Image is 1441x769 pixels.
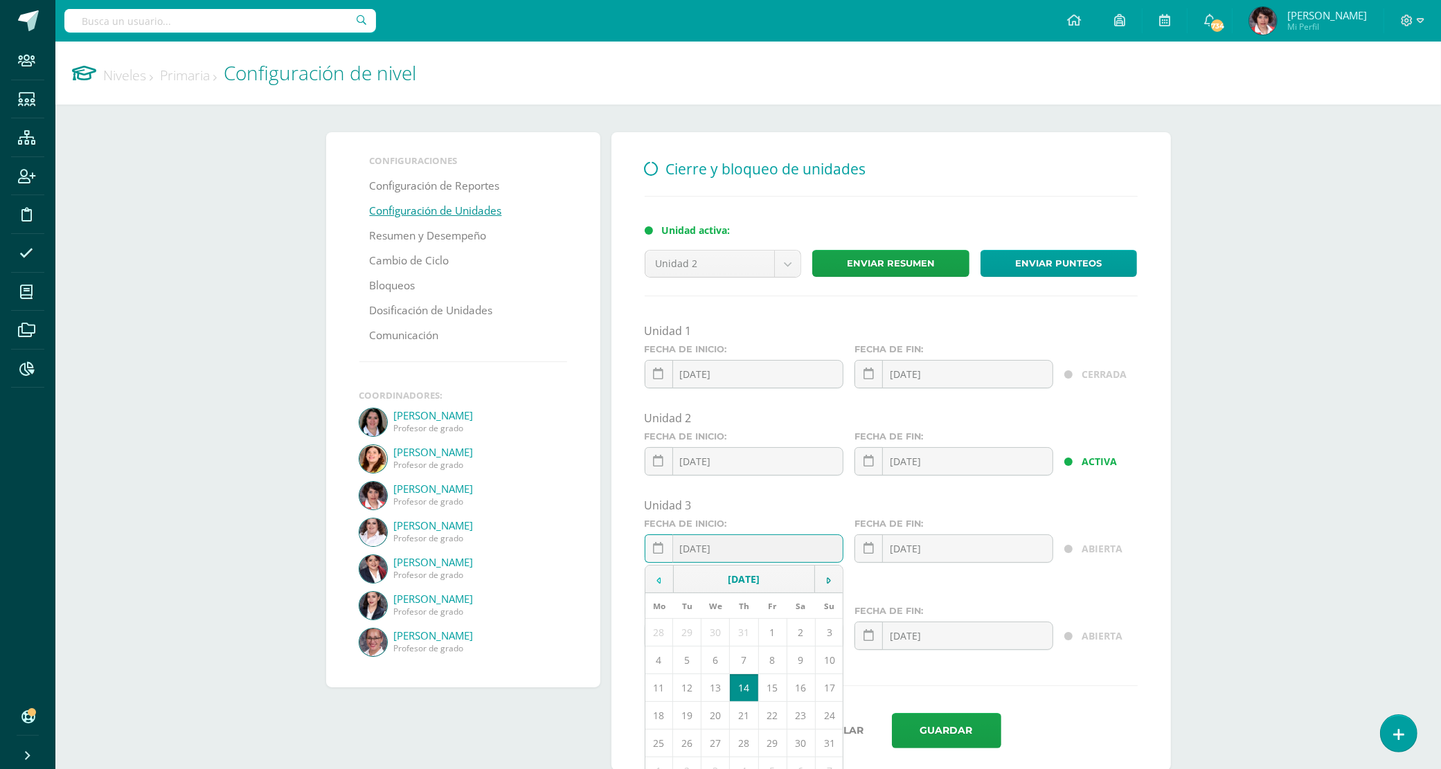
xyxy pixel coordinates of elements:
[645,702,673,730] td: 18
[815,674,843,702] td: 17
[645,593,673,619] th: Mo
[645,585,1138,600] div: Unidad 4
[787,619,815,646] td: 2
[1082,622,1137,650] div: ABIERTA
[645,323,1138,338] div: Unidad 1
[758,674,787,702] td: 15
[1082,360,1137,388] div: CERRADA
[787,702,815,730] td: 23
[787,593,815,619] th: Sa
[645,448,843,475] input: ¿En qué fecha inicia la unidad?
[394,408,567,422] a: [PERSON_NAME]
[645,619,673,646] td: 28
[666,159,866,179] span: Cierre y bloqueo de unidades
[855,622,1053,649] input: ¿En qué fecha termina la unidad?
[359,482,387,509] img: 398837418bd67b3dd0aac0558958cc37.png
[815,619,843,646] td: 3
[370,323,439,348] a: Comunicación
[701,702,730,730] td: 20
[645,410,1138,426] div: Unidad 2
[815,593,843,619] th: Su
[855,535,1053,562] input: ¿En qué fecha termina la unidad?
[1287,21,1367,33] span: Mi Perfil
[370,154,557,167] li: Configuraciones
[394,496,567,507] span: Profesor de grado
[673,730,701,757] td: 26
[64,9,376,33] input: Busca un usuario...
[359,408,387,436] img: dbaff9155df2cbddabe12780bec20cac.png
[394,422,567,434] span: Profesor de grado
[394,592,567,606] a: [PERSON_NAME]
[758,730,787,757] td: 29
[673,619,701,646] td: 29
[1287,8,1367,22] span: [PERSON_NAME]
[1210,18,1225,33] span: 734
[359,628,387,656] img: 8a7731c371fe5f448286cc25da417c6a.png
[673,674,701,702] td: 12
[645,431,843,442] label: Fecha de inicio:
[645,674,673,702] td: 11
[730,702,758,730] td: 21
[103,66,153,84] a: Niveles
[645,518,843,529] label: Fecha de inicio:
[701,593,730,619] th: We
[394,532,567,544] span: Profesor de grado
[370,199,502,224] a: Configuración de Unidades
[981,250,1138,277] a: Enviar punteos
[758,619,787,646] td: 1
[370,273,415,298] a: Bloqueos
[394,459,567,471] span: Profesor de grado
[758,593,787,619] th: Fr
[787,730,815,757] td: 30
[359,445,387,473] img: a80071fbd080a3d6949d39f73238496d.png
[645,361,843,388] input: ¿En qué fecha inicia la unidad?
[701,674,730,702] td: 13
[787,646,815,674] td: 9
[1082,534,1137,563] div: ABIERTA
[645,730,673,757] td: 25
[815,702,843,730] td: 24
[1249,7,1277,35] img: 398837418bd67b3dd0aac0558958cc37.png
[673,566,814,593] td: [DATE]
[662,224,1138,237] div: Unidad activa:
[1082,447,1137,476] div: ACTIVA
[701,646,730,674] td: 6
[394,628,567,642] a: [PERSON_NAME]
[370,248,449,273] a: Cambio de Ciclo
[645,498,1138,513] div: Unidad 3
[673,593,701,619] th: Tu
[854,431,1053,442] label: Fecha de fin:
[730,646,758,674] td: 7
[394,606,567,617] span: Profesor de grado
[645,535,843,562] input: ¿En qué fecha inicia la unidad?
[815,730,843,757] td: 31
[855,448,1053,475] input: ¿En qué fecha termina la unidad?
[730,674,758,702] td: 14
[855,361,1053,388] input: ¿En qué fecha termina la unidad?
[656,251,764,277] span: Unidad 2
[394,482,567,496] a: [PERSON_NAME]
[701,730,730,757] td: 27
[892,713,1001,748] button: Guardar
[758,702,787,730] td: 22
[812,250,969,277] a: Enviar resumen
[359,518,387,546] img: 90ff07e7ad6dea4cda93a247b25c642c.png
[394,445,567,459] a: [PERSON_NAME]
[730,619,758,646] td: 31
[758,646,787,674] td: 8
[370,174,500,199] a: Configuración de Reportes
[645,344,843,354] label: Fecha de inicio:
[854,518,1053,529] label: Fecha de fin:
[370,298,493,323] a: Dosificación de Unidades
[160,66,217,84] a: Primaria
[359,389,567,401] div: Coordinadores:
[730,730,758,757] td: 28
[815,646,843,674] td: 10
[394,518,567,532] a: [PERSON_NAME]
[854,344,1053,354] label: Fecha de fin:
[673,702,701,730] td: 19
[787,674,815,702] td: 16
[394,642,567,654] span: Profesor de grado
[224,60,416,86] span: Configuración de nivel
[730,593,758,619] th: Th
